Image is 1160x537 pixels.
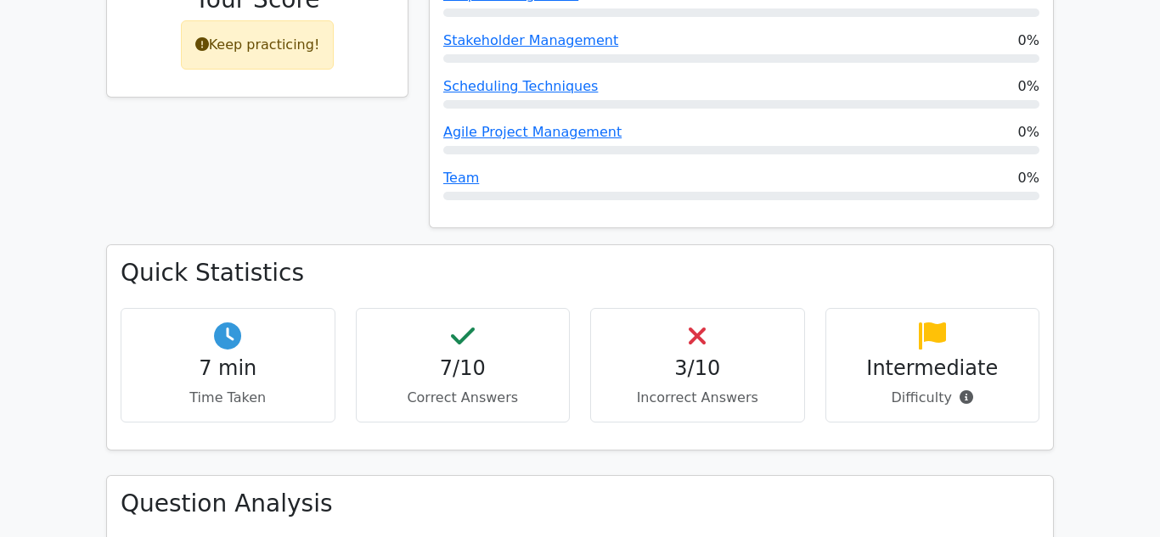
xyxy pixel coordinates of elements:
a: Scheduling Techniques [443,78,598,94]
a: Agile Project Management [443,124,622,140]
h4: 7/10 [370,356,556,381]
h3: Question Analysis [121,489,1039,518]
a: Stakeholder Management [443,32,618,48]
a: Team [443,170,479,186]
div: Keep practicing! [181,20,335,70]
p: Time Taken [135,388,321,408]
span: 0% [1018,76,1039,97]
p: Correct Answers [370,388,556,408]
span: 0% [1018,122,1039,143]
p: Incorrect Answers [605,388,791,408]
span: 0% [1018,168,1039,188]
h4: 7 min [135,356,321,381]
h3: Quick Statistics [121,259,1039,288]
p: Difficulty [840,388,1026,408]
h4: 3/10 [605,356,791,381]
span: 0% [1018,31,1039,51]
h4: Intermediate [840,356,1026,381]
